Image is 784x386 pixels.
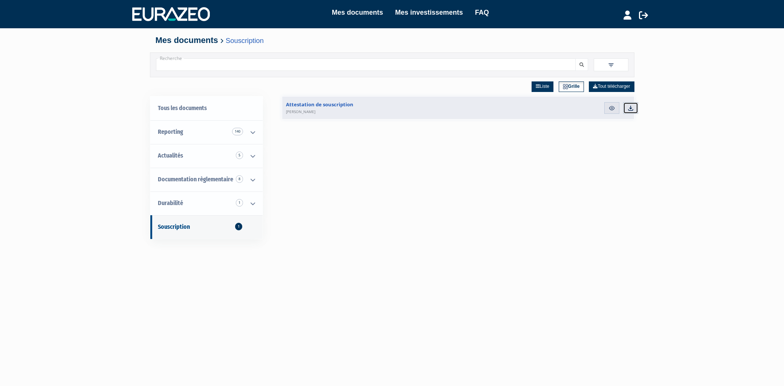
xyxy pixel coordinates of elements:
[150,168,263,191] a: Documentation règlementaire 8
[627,105,634,112] img: download.svg
[158,223,190,230] span: Souscription
[158,152,183,159] span: Actualités
[236,199,243,207] span: 1
[532,81,553,92] a: Liste
[563,84,568,89] img: grid.svg
[236,152,243,159] span: 5
[236,175,243,183] span: 8
[332,7,383,18] a: Mes documents
[235,223,242,230] span: 1
[158,199,183,207] span: Durabilité
[232,128,243,135] span: 140
[150,96,263,120] a: Tous les documents
[589,81,634,92] a: Tout télécharger
[156,36,629,45] h4: Mes documents
[158,128,183,135] span: Reporting
[286,109,315,114] span: [PERSON_NAME]
[150,215,263,239] a: Souscription1
[156,58,576,71] input: Recherche
[475,7,489,18] a: FAQ
[282,96,504,119] a: Attestation de souscription[PERSON_NAME]
[608,62,614,69] img: filter.svg
[226,37,264,44] a: Souscription
[132,7,210,21] img: 1732889491-logotype_eurazeo_blanc_rvb.png
[150,120,263,144] a: Reporting 140
[608,105,615,112] img: eye.svg
[158,176,233,183] span: Documentation règlementaire
[395,7,463,18] a: Mes investissements
[150,191,263,215] a: Durabilité 1
[150,144,263,168] a: Actualités 5
[286,101,353,115] span: Attestation de souscription
[559,81,584,92] a: Grille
